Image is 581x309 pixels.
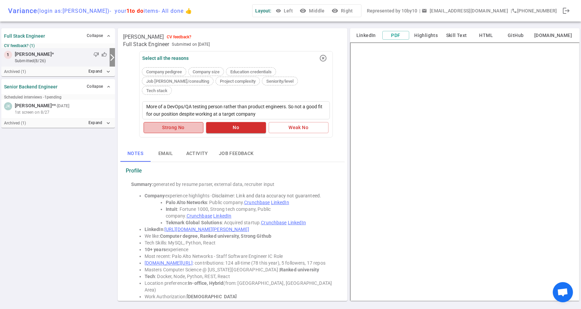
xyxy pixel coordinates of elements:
[56,103,69,109] small: - [DATE]
[4,51,12,59] div: 1
[280,267,319,272] strong: Ranked university
[85,82,112,91] button: Collapse
[15,102,52,109] span: [PERSON_NAME]
[330,5,356,17] button: visibilityRight
[145,293,334,300] li: Work Authorization:
[4,95,62,100] small: Scheduled interviews - 1 pending
[473,31,500,40] button: HTML
[142,101,330,119] textarea: More of a DevOps/QA testing person rather than product engineers. So not a good fit for our posit...
[261,220,286,225] a: Crunchbase
[276,8,281,13] span: visibility
[166,199,334,206] li: : Public company.
[85,31,112,41] button: Collapse
[288,220,306,225] a: LinkedIn
[271,200,289,205] a: LinkedIn
[87,118,112,128] button: Expandexpand_more
[269,122,328,133] button: Weak No
[502,31,529,40] button: GitHub
[142,55,189,61] div: Select all the reasons
[319,54,327,62] i: highlight_off
[144,79,212,84] span: Job [PERSON_NAME]/consulting
[206,122,266,133] button: No
[166,206,334,219] li: : Fortune 1000, Strong tech company, Public company.
[145,193,165,198] strong: Company
[164,227,249,232] a: [URL][DOMAIN_NAME][PERSON_NAME]
[110,8,192,14] span: - your items - All done 👍
[228,69,274,74] span: Education credentials
[145,273,334,280] li: : Docker, Node, Python, REST, React
[244,200,270,205] a: Crunchbase
[4,121,26,125] small: Archived ( 1 )
[144,88,170,93] span: Tech stack
[166,206,178,212] strong: Intuit
[559,4,573,17] div: Done
[106,84,111,89] span: expand_less
[37,8,110,14] span: (login as: [PERSON_NAME] )
[145,233,334,239] li: We like:
[166,219,334,226] li: : Acquired startup.
[217,79,258,84] span: Project complexity
[167,35,191,39] div: CV feedback?
[131,181,334,188] div: generated by resume parser, external data, recruiter input
[350,42,580,301] iframe: candidate_document_preview__iframe
[131,182,153,187] strong: Summary:
[145,274,155,279] strong: Tech
[145,227,163,232] strong: LinkedIn
[181,146,214,162] button: Activity
[126,167,142,174] strong: Profile
[532,31,574,40] button: [DOMAIN_NAME]
[4,33,45,39] strong: Full Stack Engineer
[553,282,573,302] a: Open chat
[123,34,164,40] span: [PERSON_NAME]
[187,213,212,219] a: Crunchbase
[255,8,271,13] span: Layout:
[190,69,222,74] span: Company size
[145,192,334,199] li: experience highlights -
[274,5,296,17] button: Left
[4,84,57,89] strong: Senior Backend Engineer
[4,102,12,110] div: JK
[123,41,169,48] span: Full Stack Engineer
[15,109,49,115] span: 1st screen on 8/27
[382,31,409,40] button: PDF
[108,53,116,62] i: arrow_forward_ios
[105,69,111,75] i: expand_more
[15,51,52,58] span: [PERSON_NAME]
[106,33,111,39] span: expand_less
[87,67,112,76] button: Expandexpand_more
[4,69,26,74] small: Archived ( 1 )
[120,146,345,162] div: basic tabs example
[145,266,334,273] li: Masters Computer Science @ [US_STATE][GEOGRAPHIC_DATA] |
[145,247,166,252] strong: 10+ years
[300,7,306,14] i: visibility
[187,294,237,299] strong: [DEMOGRAPHIC_DATA]
[144,122,203,133] button: Strong No
[145,280,334,293] li: Location preference: (from: [GEOGRAPHIC_DATA], [GEOGRAPHIC_DATA] Area)
[188,280,223,286] strong: In-office, Hybrid
[160,233,271,239] strong: Computer degree, Ranked university, Strong Github
[145,260,193,266] a: [DOMAIN_NAME][URL]
[412,31,440,40] button: Highlights
[166,220,222,225] strong: Tekmark Global Solutions
[145,253,334,260] li: Most recent: Palo Alto Networks - Staff Software Engineer IC Role
[316,51,330,65] button: highlight_off
[145,239,334,246] li: Tech Skills: MySQL, Python, React
[422,8,427,13] span: email
[212,193,321,198] span: Disclaimer: Link and data accuracy not guaranteed.
[264,79,296,84] span: Seniority/level
[298,5,327,17] button: visibilityMiddle
[214,146,259,162] button: Job feedback
[105,120,111,126] i: expand_more
[8,7,192,15] div: Variance
[145,260,334,266] li: : contributions: 124 all-time (78 this year), 5 followers, 17 repos
[213,213,231,219] a: LinkedIn
[332,7,338,14] i: visibility
[120,146,151,162] button: Notes
[420,5,511,17] button: Open a message box
[367,5,557,17] div: Represented by 10by10 | | [PHONE_NUMBER]
[151,146,181,162] button: Email
[145,226,334,233] li: :
[93,52,99,57] span: thumb_down
[145,246,334,253] li: experience
[172,41,210,48] span: Submitted on [DATE]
